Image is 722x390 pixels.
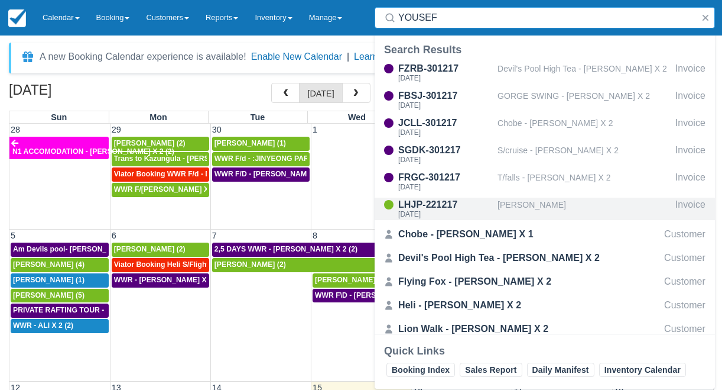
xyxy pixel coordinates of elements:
[398,198,493,212] div: LHJP-221217
[664,251,705,265] div: Customer
[13,321,73,330] span: WWR - ALI X 2 (2)
[12,147,174,156] span: N1 ACCOMODATION - [PERSON_NAME] X 2 (2)
[375,116,715,138] a: JCLL-301217[DATE]Chobe - [PERSON_NAME] X 2Invoice
[497,116,671,138] div: Chobe - [PERSON_NAME] X 2
[664,298,705,312] div: Customer
[11,304,109,318] a: PRIVATE RAFTING TOUR - [PERSON_NAME] X 5 (5)
[398,89,493,103] div: FBSJ-301217
[13,245,154,253] span: Am Devils pool- [PERSON_NAME] X 2 (2)
[211,125,223,134] span: 30
[398,7,696,28] input: Search ( / )
[112,183,209,197] a: WWR F/[PERSON_NAME] X2 (2)
[13,276,84,284] span: [PERSON_NAME] (1)
[675,143,705,166] div: Invoice
[375,89,715,111] a: FBSJ-301217[DATE]GORGE SWING - [PERSON_NAME] X 2Invoice
[114,154,271,163] span: Trans to Kazungula - [PERSON_NAME] x 1 (2)
[11,258,109,272] a: [PERSON_NAME] (4)
[13,291,84,299] span: [PERSON_NAME] (5)
[11,243,109,257] a: Am Devils pool- [PERSON_NAME] X 2 (2)
[112,137,209,151] a: [PERSON_NAME] (2)
[497,89,671,111] div: GORGE SWING - [PERSON_NAME] X 2
[214,154,338,163] span: WWR F/d - :JINYEONG PARK X 4 (4)
[398,298,521,312] div: Heli - [PERSON_NAME] X 2
[398,322,548,336] div: Lion Walk - [PERSON_NAME] X 2
[675,89,705,111] div: Invoice
[110,125,122,134] span: 29
[384,344,705,358] div: Quick Links
[375,296,715,315] a: Heli - [PERSON_NAME] X 2Customer
[114,276,224,284] span: WWR - [PERSON_NAME] X 2 (2)
[664,322,705,336] div: Customer
[299,83,342,103] button: [DATE]
[311,125,318,134] span: 1
[398,102,493,109] div: [DATE]
[251,112,265,122] span: Tue
[9,125,21,134] span: 28
[212,137,310,151] a: [PERSON_NAME] (1)
[398,251,600,265] div: Devil's Pool High Tea - [PERSON_NAME] X 2
[9,231,17,240] span: 5
[315,276,386,284] span: [PERSON_NAME] (3)
[112,152,209,166] a: Trans to Kazungula - [PERSON_NAME] x 1 (2)
[398,170,493,185] div: FRGC-301217
[112,243,209,257] a: [PERSON_NAME] (2)
[497,170,671,193] div: T/falls - [PERSON_NAME] X 2
[212,152,310,166] a: WWR F/d - :JINYEONG PARK X 4 (4)
[11,289,109,303] a: [PERSON_NAME] (5)
[347,51,349,62] span: |
[398,62,493,76] div: FZRB-301217
[211,231,218,240] span: 7
[375,249,715,267] a: Devil's Pool High Tea - [PERSON_NAME] X 2Customer
[214,170,338,178] span: WWR F/D - [PERSON_NAME] X 1 (1)
[398,116,493,130] div: JCLL-301217
[375,62,715,84] a: FZRB-301217[DATE]Devil's Pool High Tea - [PERSON_NAME] X 2Invoice
[664,275,705,289] div: Customer
[398,75,493,82] div: [DATE]
[9,137,109,159] a: N1 ACCOMODATION - [PERSON_NAME] X 2 (2)
[375,272,715,291] a: Flying Fox - [PERSON_NAME] X 2Customer
[675,116,705,138] div: Invoice
[375,320,715,339] a: Lion Walk - [PERSON_NAME] X 2Customer
[460,363,522,377] a: Sales Report
[375,170,715,193] a: FRGC-301217[DATE]T/falls - [PERSON_NAME] X 2Invoice
[664,227,705,241] div: Customer
[8,9,26,27] img: checkfront-main-nav-mini-logo.png
[214,139,286,147] span: [PERSON_NAME] (1)
[11,319,109,333] a: WWR - ALI X 2 (2)
[398,156,493,163] div: [DATE]
[9,83,158,105] h2: [DATE]
[114,185,224,194] span: WWR F/[PERSON_NAME] X2 (2)
[497,62,671,84] div: Devil's Pool High Tea - [PERSON_NAME] X 2
[497,143,671,166] div: S/cruise - [PERSON_NAME] X 2
[114,245,186,253] span: [PERSON_NAME] (2)
[315,291,438,299] span: WWR F\D - [PERSON_NAME] X 3 (3)
[212,243,510,257] a: 2,5 DAYS WWR - [PERSON_NAME] X 2 (2)
[384,43,705,57] div: Search Results
[311,231,318,240] span: 8
[398,227,534,241] div: Chobe - [PERSON_NAME] X 1
[11,273,109,288] a: [PERSON_NAME] (1)
[375,198,715,220] a: LHJP-221217[DATE][PERSON_NAME]Invoice
[51,112,67,122] span: Sun
[114,260,300,269] span: Viator Booking Heli S/Flight - [PERSON_NAME] X 1 (1)
[110,231,118,240] span: 6
[214,260,286,269] span: [PERSON_NAME] (2)
[348,112,366,122] span: Wed
[212,258,510,272] a: [PERSON_NAME] (2)
[112,167,209,182] a: Viator Booking WWR F/d - Duty [PERSON_NAME] 2 (2)
[599,363,686,377] a: Inventory Calendar
[313,273,410,288] a: [PERSON_NAME] (3)
[675,62,705,84] div: Invoice
[112,258,209,272] a: Viator Booking Heli S/Flight - [PERSON_NAME] X 1 (1)
[112,273,209,288] a: WWR - [PERSON_NAME] X 2 (2)
[214,245,357,253] span: 2,5 DAYS WWR - [PERSON_NAME] X 2 (2)
[40,50,246,64] div: A new Booking Calendar experience is available!
[675,198,705,220] div: Invoice
[398,183,493,191] div: [DATE]
[527,363,594,377] a: Daily Manifest
[114,139,186,147] span: [PERSON_NAME] (2)
[497,198,671,220] div: [PERSON_NAME]
[251,51,342,63] button: Enable New Calendar
[398,211,493,218] div: [DATE]
[398,275,551,289] div: Flying Fox - [PERSON_NAME] X 2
